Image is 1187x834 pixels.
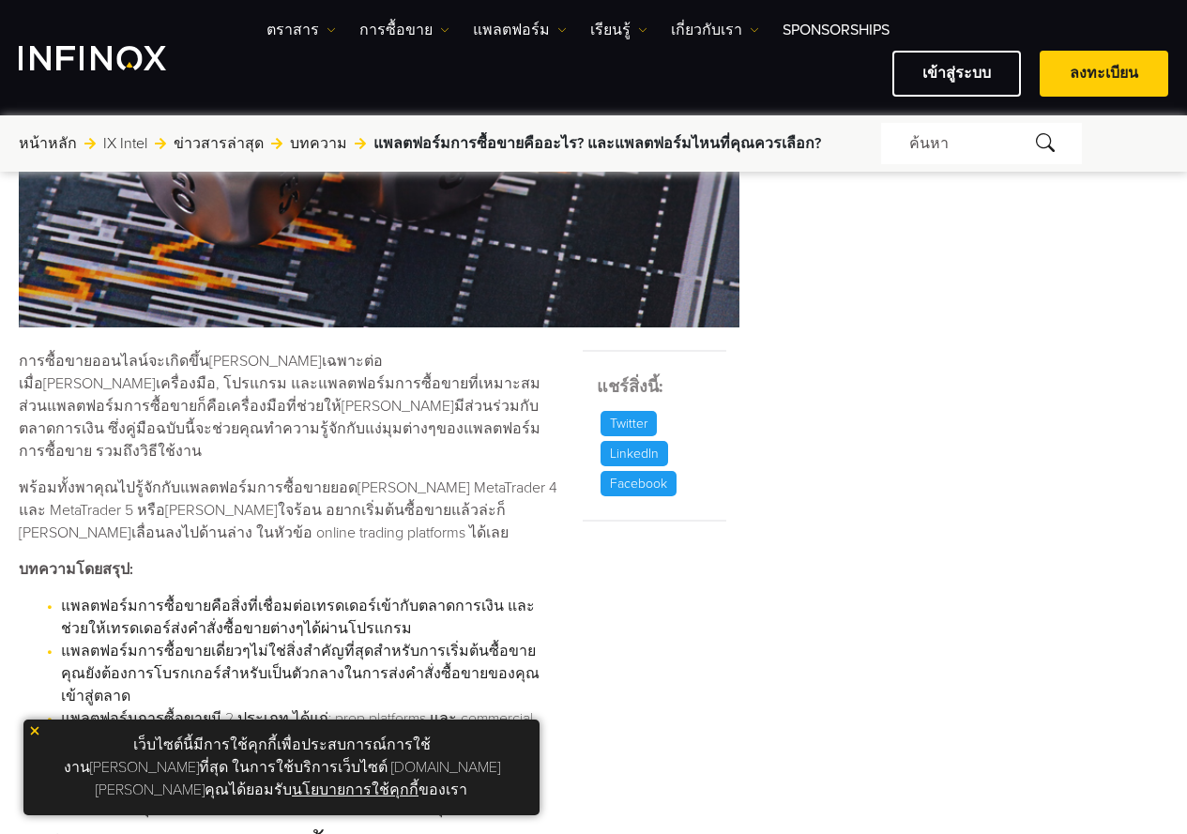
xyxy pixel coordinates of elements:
img: arrow-right [155,138,166,149]
p: การซื้อขายออนไลน์จะเกิดขึ้น[PERSON_NAME]เฉพาะต่อเมื่อ[PERSON_NAME]เครื่องมือ, โปรแกรม และแพลตฟอร์... [19,350,559,462]
li: แพลตฟอร์มการซื้อขายมี 2 ประเภท ได้แก่: prop platforms และ commercial platforms [61,707,540,752]
a: เข้าสู่ระบบ [892,51,1021,97]
strong: บทความโดยสรุป: [19,560,133,579]
img: arrow-right [271,138,282,149]
a: IX Intel [103,132,147,155]
a: LinkedIn [597,441,672,466]
span: แพลตฟอร์มการซื้อขายคืออะไร? และแพลตฟอร์มไหนที่คุณควรเลือก? [373,132,821,155]
a: แพลตฟอร์ม [473,19,567,41]
a: ตราสาร [266,19,336,41]
a: ข่าวสารล่าสุด [174,132,264,155]
img: arrow-right [355,138,366,149]
a: เกี่ยวกับเรา [671,19,759,41]
p: Twitter [601,411,657,436]
img: arrow-right [84,138,96,149]
h5: แชร์สิ่งนี้: [597,374,727,400]
a: บทความ [290,132,347,155]
p: เว็บไซต์นี้มีการใช้คุกกี้เพื่อประสบการณ์การใช้งาน[PERSON_NAME]ที่สุด ในการใช้บริการเว็บไซต์ [DOMA... [33,729,530,806]
p: LinkedIn [601,441,668,466]
p: Facebook [601,471,677,496]
a: INFINOX Logo [19,46,210,70]
a: การซื้อขาย [359,19,449,41]
li: แพลตฟอร์มการซื้อขายเดี่ยวๆไม่ใช่สิ่งสำคัญที่สุดสำหรับการเริ่มต้นซื้อขาย คุณยังต้องการโบรกเกอร์สำห... [61,640,540,707]
a: เรียนรู้ [590,19,647,41]
a: Twitter [597,411,661,436]
a: Sponsorships [783,19,890,41]
a: นโยบายการใช้คุกกี้ [292,781,418,799]
a: หน้าหลัก [19,132,77,155]
p: พร้อมทั้งพาคุณไปรู้จักกับแพลตฟอร์มการซื้อขายยอด[PERSON_NAME] MetaTrader 4 และ MetaTrader 5 หรือ[P... [19,477,559,544]
img: yellow close icon [28,724,41,737]
li: แพลตฟอร์มการซื้อขายคือสิ่งที่เชื่อมต่อเทรดเดอร์เข้ากับตลาดการเงิน และช่วยให้เทรดเดอร์ส่งคำสั่งซื้... [61,595,540,640]
a: ลงทะเบียน [1040,51,1168,97]
a: Facebook [597,471,680,496]
div: ค้นหา [881,123,1082,164]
